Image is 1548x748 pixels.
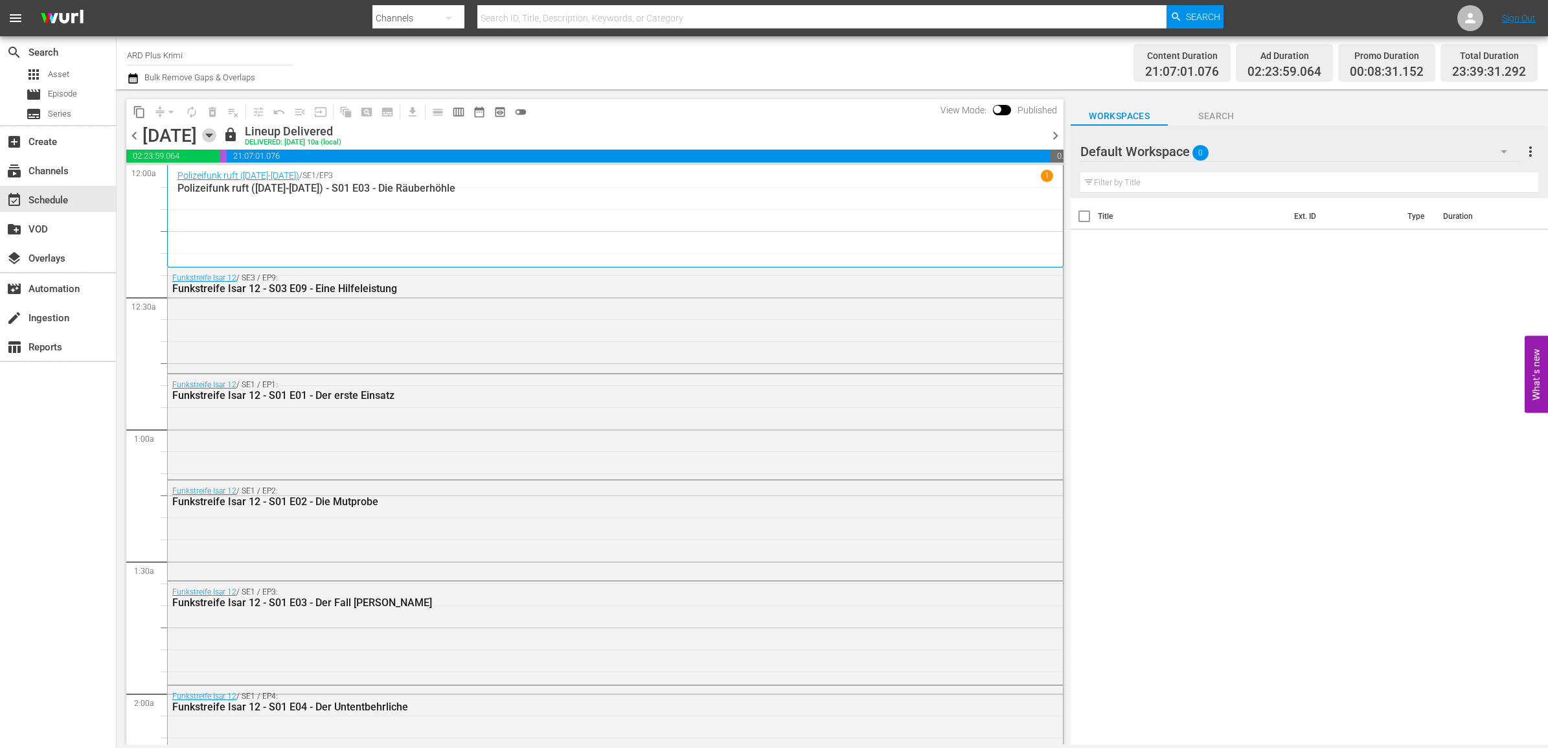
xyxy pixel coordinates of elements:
div: Funkstreife Isar 12 - S01 E03 - Der Fall [PERSON_NAME] [172,596,986,609]
p: Polizeifunk ruft ([DATE]-[DATE]) - S01 E03 - Die Räuberhöhle [177,182,1053,194]
div: [DATE] [142,125,197,146]
button: Open Feedback Widget [1525,335,1548,413]
span: Asset [48,68,69,81]
div: / SE1 / EP1: [172,380,986,402]
span: toggle_off [514,106,527,119]
button: more_vert [1523,136,1538,167]
span: Overlays [6,251,22,266]
span: Copy Lineup [129,102,150,122]
span: Workspaces [1071,108,1168,124]
div: Total Duration [1452,47,1526,65]
span: 02:23:59.064 [126,150,220,163]
span: Search [1186,5,1220,28]
img: ans4CAIJ8jUAAAAAAAAAAAAAAAAAAAAAAAAgQb4GAAAAAAAAAAAAAAAAAAAAAAAAJMjXAAAAAAAAAAAAAAAAAAAAAAAAgAT5G... [31,3,93,34]
span: Series [48,108,71,120]
span: chevron_left [126,128,142,144]
span: Day Calendar View [423,99,448,124]
a: Funkstreife Isar 12 [172,380,236,389]
span: content_copy [133,106,146,119]
p: / [299,171,302,180]
span: Automation [6,281,22,297]
span: Download as CSV [398,99,423,124]
a: Funkstreife Isar 12 [172,587,236,596]
span: 00:08:31.152 [220,150,227,163]
p: EP3 [319,171,333,180]
span: more_vert [1523,144,1538,159]
span: Clear Lineup [223,102,244,122]
span: Episode [26,87,41,102]
span: Search [6,45,22,60]
span: Loop Content [181,102,202,122]
span: calendar_view_week_outlined [452,106,465,119]
span: Remove Gaps & Overlaps [150,102,181,122]
a: Polizeifunk ruft ([DATE]-[DATE]) [177,170,299,181]
div: Default Workspace [1080,133,1520,170]
span: Channels [6,163,22,179]
span: Month Calendar View [469,102,490,122]
span: Update Metadata from Key Asset [310,102,331,122]
span: 0 [1192,139,1209,166]
a: Funkstreife Isar 12 [172,273,236,282]
th: Type [1400,198,1435,234]
th: Duration [1435,198,1513,234]
span: Published [1011,105,1064,115]
span: Toggle to switch from Published to Draft view. [993,105,1002,114]
span: chevron_right [1047,128,1064,144]
span: Episode [48,87,77,100]
div: Ad Duration [1247,47,1321,65]
a: Funkstreife Isar 12 [172,692,236,701]
div: / SE1 / EP3: [172,587,986,609]
span: Search [1168,108,1265,124]
span: Asset [26,67,41,82]
span: Revert to Primary Episode [269,102,290,122]
span: 02:23:59.064 [1247,65,1321,80]
span: Create Series Block [377,102,398,122]
button: Search [1167,5,1224,28]
span: Series [26,106,41,122]
span: Reports [6,339,22,355]
span: lock [223,127,238,142]
span: VOD [6,221,22,237]
th: Ext. ID [1286,198,1400,234]
th: Title [1098,198,1286,234]
div: Lineup Delivered [245,124,341,139]
a: Funkstreife Isar 12 [172,486,236,495]
div: Funkstreife Isar 12 - S01 E04 - Der Untentbehrliche [172,701,986,713]
span: View Backup [490,102,510,122]
div: Promo Duration [1350,47,1424,65]
span: Select an event to delete [202,102,223,122]
div: / SE1 / EP4: [172,692,986,713]
span: Create [6,134,22,150]
span: 00:08:31.152 [1350,65,1424,80]
span: 24 hours Lineup View is OFF [510,102,531,122]
span: 21:07:01.076 [227,150,1051,163]
span: View Mode: [934,105,993,115]
div: / SE1 / EP2: [172,486,986,508]
span: Fill episodes with ad slates [290,102,310,122]
div: / SE3 / EP9: [172,273,986,295]
div: Funkstreife Isar 12 - S03 E09 - Eine Hilfeleistung [172,282,986,295]
a: Sign Out [1502,13,1536,23]
p: SE1 / [302,171,319,180]
span: 23:39:31.292 [1452,65,1526,80]
span: Ingestion [6,310,22,326]
span: Schedule [6,192,22,208]
p: 1 [1045,171,1049,180]
span: preview_outlined [494,106,507,119]
div: Content Duration [1145,47,1219,65]
span: 00:20:28.708 [1051,150,1064,163]
span: menu [8,10,23,26]
span: Bulk Remove Gaps & Overlaps [142,73,255,82]
div: Funkstreife Isar 12 - S01 E01 - Der erste Einsatz [172,389,986,402]
div: DELIVERED: [DATE] 10a (local) [245,139,341,147]
span: Customize Events [244,99,269,124]
span: date_range_outlined [473,106,486,119]
span: Week Calendar View [448,102,469,122]
span: 21:07:01.076 [1145,65,1219,80]
div: Funkstreife Isar 12 - S01 E02 - Die Mutprobe [172,495,986,508]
